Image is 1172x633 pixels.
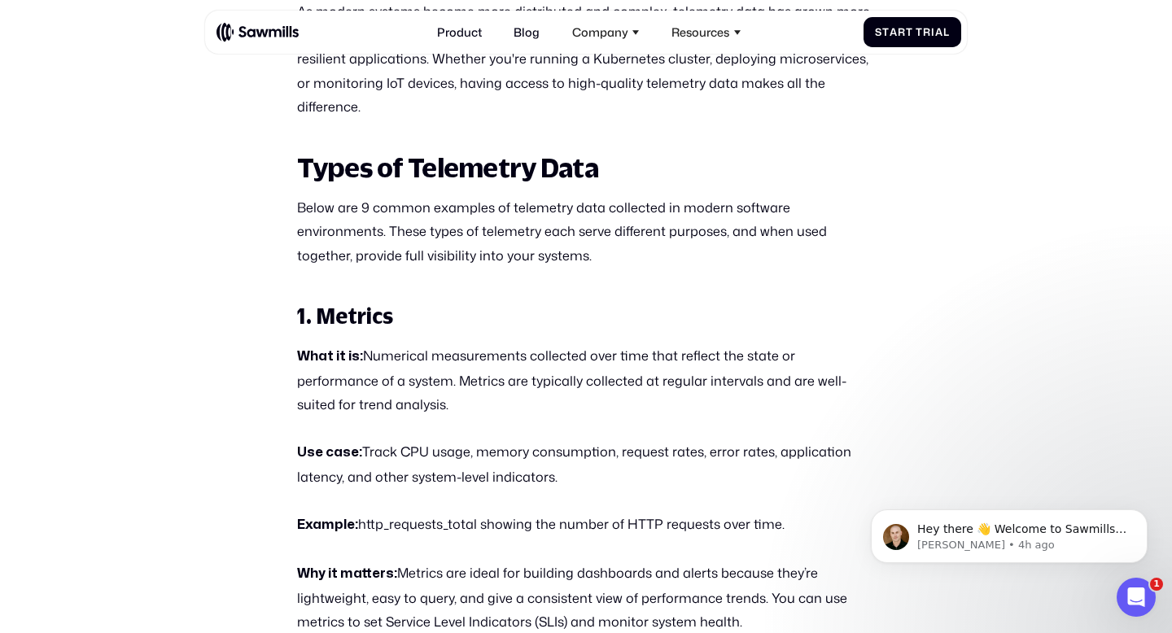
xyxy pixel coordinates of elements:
[916,26,923,38] span: T
[297,152,598,183] strong: Types of Telemetry Data
[935,26,943,38] span: a
[1117,578,1156,617] iframe: Intercom live chat
[882,26,890,38] span: t
[563,16,649,48] div: Company
[906,26,913,38] span: t
[428,16,491,48] a: Product
[297,343,876,416] p: Numerical measurements collected over time that reflect the state or performance of a system. Met...
[663,16,750,48] div: Resources
[671,25,729,39] div: Resources
[931,26,935,38] span: i
[505,16,549,48] a: Blog
[864,17,961,47] a: StartTrial
[846,475,1172,589] iframe: Intercom notifications message
[1150,578,1163,591] span: 1
[297,518,358,531] strong: Example:
[297,350,363,363] strong: What it is:
[71,47,280,141] span: Hey there 👋 Welcome to Sawmills. The smart telemetry management platform that solves cost, qualit...
[297,567,397,580] strong: Why it matters:
[297,303,393,328] strong: 1. Metrics
[297,561,876,633] p: Metrics are ideal for building dashboards and alerts because they’re lightweight, easy to query, ...
[297,512,876,537] p: http_requests_total showing the number of HTTP requests over time.
[943,26,950,38] span: l
[297,195,876,266] p: Below are 9 common examples of telemetry data collected in modern software environments. These ty...
[923,26,931,38] span: r
[890,26,898,38] span: a
[71,63,281,77] p: Message from Winston, sent 4h ago
[297,439,876,488] p: Track CPU usage, memory consumption, request rates, error rates, application latency, and other s...
[875,26,882,38] span: S
[297,446,362,459] strong: Use case:
[898,26,906,38] span: r
[572,25,628,39] div: Company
